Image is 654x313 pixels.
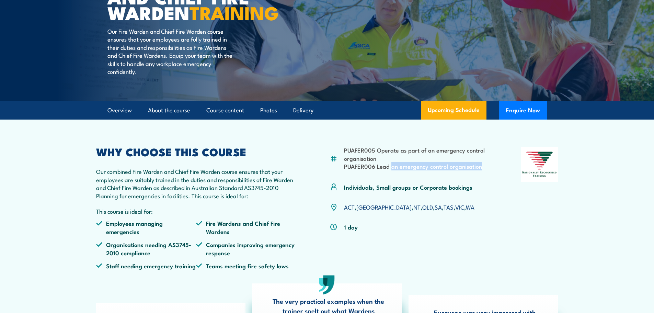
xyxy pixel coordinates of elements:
[96,147,297,156] h2: WHY CHOOSE THIS COURSE
[96,219,196,235] li: Employees managing emergencies
[444,203,454,211] a: TAS
[521,147,558,182] img: Nationally Recognised Training logo.
[96,167,297,200] p: Our combined Fire Warden and Chief Fire Warden course ensures that your employees are suitably tr...
[96,241,196,257] li: Organisations needing AS3745-2010 compliance
[344,223,358,231] p: 1 day
[499,101,547,120] button: Enquire Now
[344,203,474,211] p: , , , , , , ,
[96,207,297,215] p: This course is ideal for:
[206,101,244,120] a: Course content
[196,219,296,235] li: Fire Wardens and Chief Fire Wardens
[293,101,313,120] a: Delivery
[455,203,464,211] a: VIC
[422,203,433,211] a: QLD
[421,101,486,120] a: Upcoming Schedule
[260,101,277,120] a: Photos
[344,146,488,162] li: PUAFER005 Operate as part of an emergency control organisation
[344,183,472,191] p: Individuals, Small groups or Corporate bookings
[344,203,355,211] a: ACT
[413,203,421,211] a: NT
[466,203,474,211] a: WA
[107,27,233,75] p: Our Fire Warden and Chief Fire Warden course ensures that your employees are fully trained in the...
[435,203,442,211] a: SA
[196,241,296,257] li: Companies improving emergency response
[356,203,412,211] a: [GEOGRAPHIC_DATA]
[196,262,296,270] li: Teams meeting fire safety laws
[148,101,190,120] a: About the course
[344,162,488,170] li: PUAFER006 Lead an emergency control organisation
[107,101,132,120] a: Overview
[96,262,196,270] li: Staff needing emergency training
